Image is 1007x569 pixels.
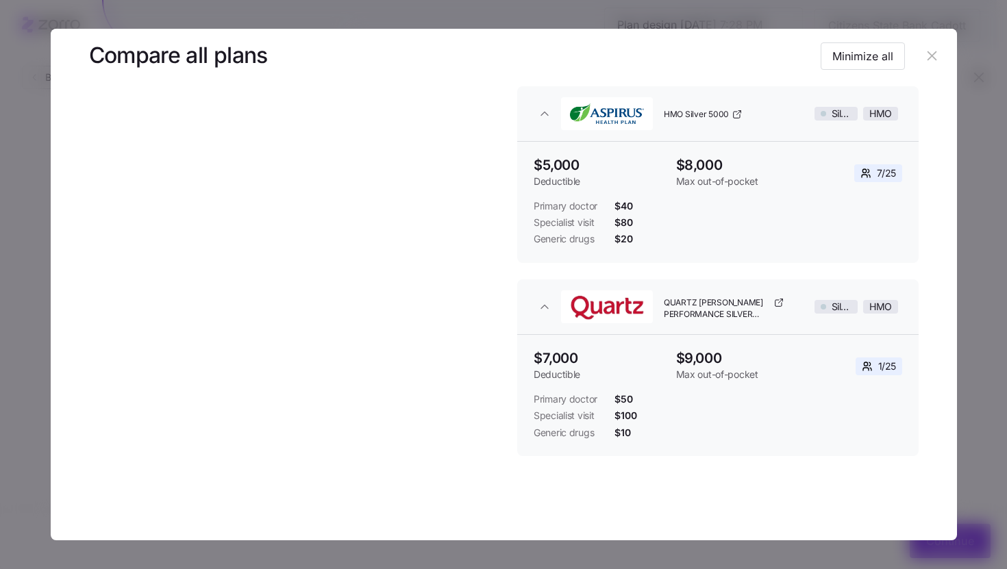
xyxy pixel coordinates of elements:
[664,297,784,320] a: QUARTZ [PERSON_NAME] PERFORMANCE SILVER $7000 DED DIRECT
[832,301,852,313] span: Silver
[534,368,665,381] span: Deductible
[534,158,665,172] span: $5,000
[877,166,896,180] span: 7 / 25
[534,409,598,422] span: Specialist visit
[517,279,919,334] button: QuartzQUARTZ [PERSON_NAME] PERFORMANCE SILVER $7000 DED DIRECTSilverHMO
[614,199,632,213] span: $40
[534,175,665,188] span: Deductible
[664,109,729,121] span: HMO Silver 5000
[664,297,771,320] span: QUARTZ [PERSON_NAME] PERFORMANCE SILVER $7000 DED DIRECT
[614,232,632,246] span: $20
[878,359,896,373] span: 1 / 25
[517,86,919,141] button: Aspirus Health PlanHMO Silver 5000SilverHMO
[534,199,598,213] span: Primary doctor
[534,426,598,440] span: Generic drugs
[869,301,892,313] span: HMO
[534,392,598,406] span: Primary doctor
[614,409,636,422] span: $100
[561,289,653,325] img: Quartz
[517,334,919,456] div: QuartzQUARTZ [PERSON_NAME] PERFORMANCE SILVER $7000 DED DIRECTSilverHMO
[614,216,632,229] span: $80
[534,232,598,246] span: Generic drugs
[676,175,792,188] span: Max out-of-pocket
[534,216,598,229] span: Specialist visit
[664,109,743,121] a: HMO Silver 5000
[821,42,905,70] button: Minimize all
[517,141,919,263] div: Aspirus Health PlanHMO Silver 5000SilverHMO
[561,96,653,131] img: Aspirus Health Plan
[534,351,665,365] span: $7,000
[614,392,632,406] span: $50
[832,48,893,64] span: Minimize all
[676,368,792,381] span: Max out-of-pocket
[676,351,792,365] span: $9,000
[869,108,892,120] span: HMO
[676,158,792,172] span: $8,000
[614,426,630,440] span: $10
[832,108,852,120] span: Silver
[89,40,268,71] h3: Compare all plans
